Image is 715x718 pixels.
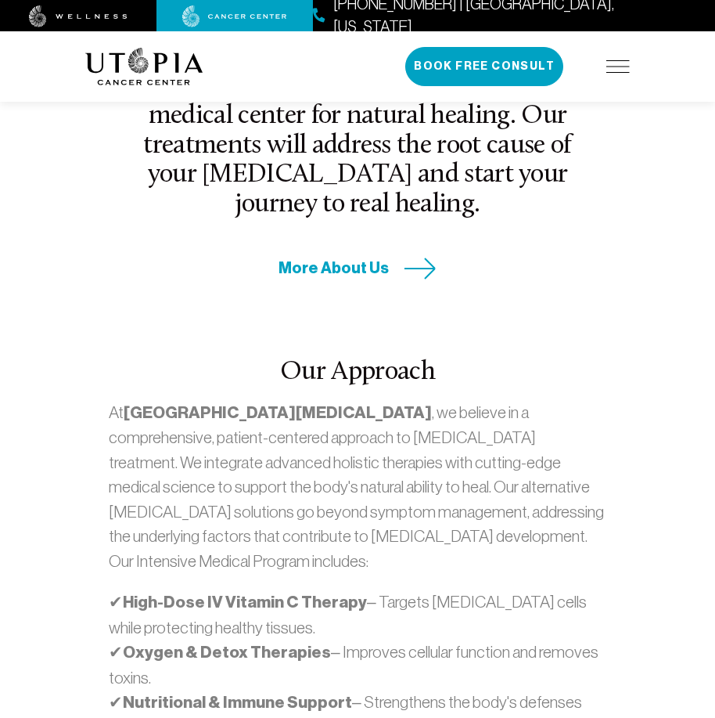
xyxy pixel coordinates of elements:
[182,5,287,27] img: cancer center
[123,592,367,612] strong: High-Dose IV Vitamin C Therapy
[85,48,203,85] img: logo
[123,642,331,662] strong: Oxygen & Detox Therapies
[278,258,389,279] span: More About Us
[123,692,352,713] strong: Nutritional & Immune Support
[405,47,563,86] button: Book Free Consult
[606,60,630,73] img: icon-hamburger
[109,358,606,388] h2: Our Approach
[124,402,432,423] strong: [GEOGRAPHIC_DATA][MEDICAL_DATA]
[109,400,606,574] p: At , we believe in a comprehensive, patient-centered approach to [MEDICAL_DATA] treatment. We int...
[29,5,128,27] img: wellness
[132,43,583,220] h2: [GEOGRAPHIC_DATA][MEDICAL_DATA] is a leading edge medical center for natural healing. Our treatme...
[278,258,437,280] a: More About Us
